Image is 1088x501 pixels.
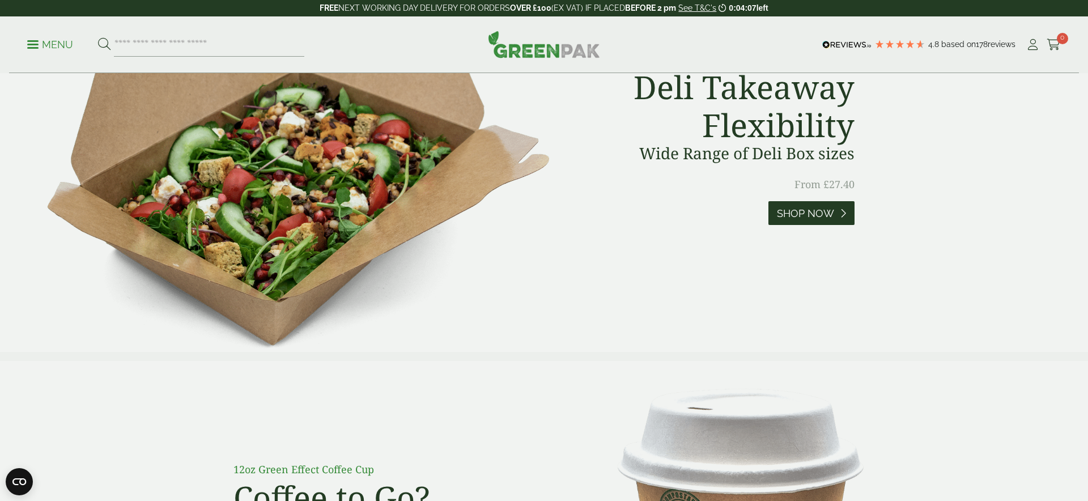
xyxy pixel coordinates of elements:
[1047,39,1061,50] i: Cart
[941,40,976,49] span: Based on
[607,68,855,144] h2: Deli Takeaway Flexibility
[729,3,756,12] span: 0:04:07
[874,39,925,49] div: 4.78 Stars
[1026,39,1040,50] i: My Account
[756,3,768,12] span: left
[822,41,872,49] img: REVIEWS.io
[678,3,716,12] a: See T&C's
[976,40,988,49] span: 178
[27,38,73,52] p: Menu
[1057,33,1068,44] span: 0
[488,31,600,58] img: GreenPak Supplies
[607,144,855,163] h3: Wide Range of Deli Box sizes
[777,207,834,220] span: Shop Now
[510,3,551,12] strong: OVER £100
[794,177,855,191] span: From £27.40
[768,201,855,226] a: Shop Now
[320,3,338,12] strong: FREE
[233,462,488,477] p: 12oz Green Effect Coffee Cup
[988,40,1015,49] span: reviews
[928,40,941,49] span: 4.8
[1047,36,1061,53] a: 0
[6,468,33,495] button: Open CMP widget
[27,38,73,49] a: Menu
[625,3,676,12] strong: BEFORE 2 pm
